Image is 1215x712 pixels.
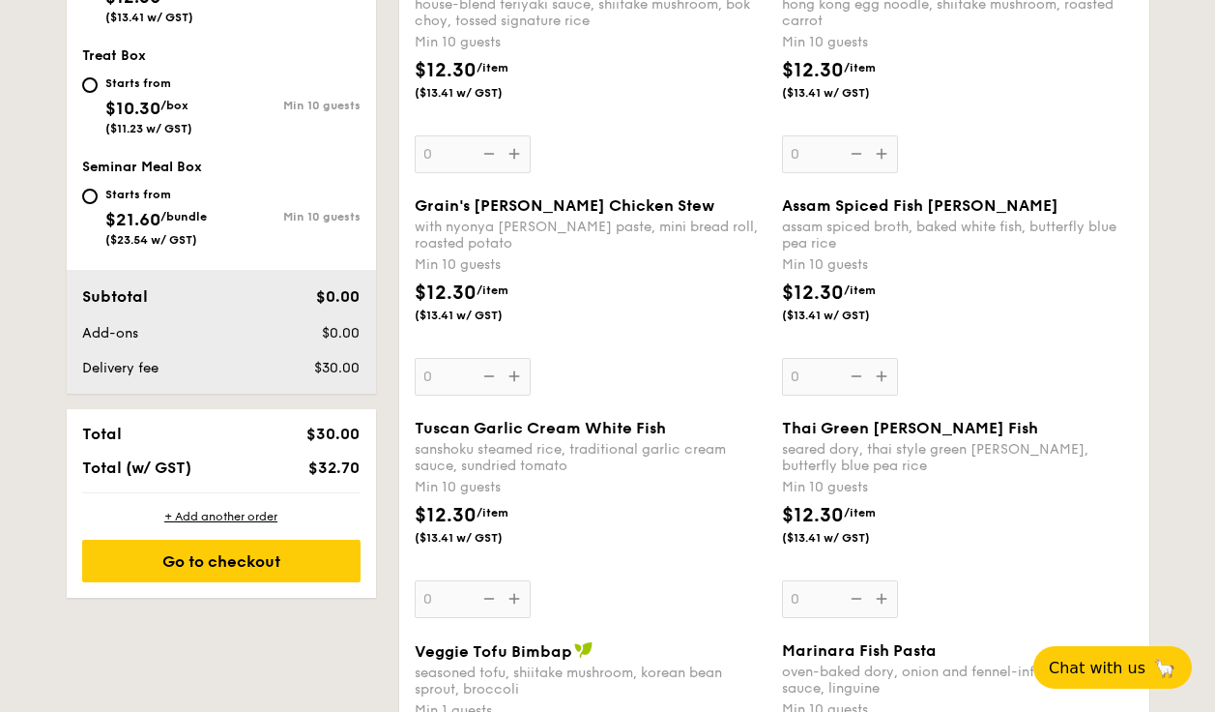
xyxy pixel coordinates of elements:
[105,11,193,24] span: ($13.41 w/ GST)
[782,33,1134,52] div: Min 10 guests
[415,419,666,437] span: Tuscan Garlic Cream White Fish
[415,255,767,275] div: Min 10 guests
[415,530,546,546] span: ($13.41 w/ GST)
[782,85,913,101] span: ($13.41 w/ GST)
[415,33,767,52] div: Min 10 guests
[82,159,202,175] span: Seminar Meal Box
[844,61,876,74] span: /item
[415,59,477,82] span: $12.30
[105,233,197,247] span: ($23.54 w/ GST)
[82,287,148,306] span: Subtotal
[1033,646,1192,689] button: Chat with us🦙
[82,459,191,477] span: Total (w/ GST)
[782,504,844,527] span: $12.30
[415,219,767,252] div: with nyonya [PERSON_NAME] paste, mini bread roll, roasted potato
[82,325,138,341] span: Add-ons
[82,77,98,93] input: Starts from$10.30/box($11.23 w/ GST)Min 10 guests
[415,85,546,101] span: ($13.41 w/ GST)
[782,219,1134,252] div: assam spiced broth, baked white fish, butterfly blue pea rice
[782,530,913,546] span: ($13.41 w/ GST)
[105,98,160,119] span: $10.30
[782,419,1038,437] span: Thai Green [PERSON_NAME] Fish
[221,210,361,223] div: Min 10 guests
[82,425,122,443] span: Total
[477,61,508,74] span: /item
[477,283,508,297] span: /item
[160,210,207,223] span: /bundle
[105,75,192,91] div: Starts from
[477,506,508,519] span: /item
[782,282,844,305] span: $12.30
[782,478,1134,497] div: Min 10 guests
[82,509,361,524] div: + Add another order
[221,99,361,112] div: Min 10 guests
[82,540,361,582] div: Go to checkout
[574,641,593,659] img: icon-vegan.f8ff3823.svg
[415,665,767,697] div: seasoned tofu, shiitake mushroom, korean bean sprout, broccoli
[82,189,98,204] input: Starts from$21.60/bundle($23.54 w/ GST)Min 10 guests
[844,506,876,519] span: /item
[782,255,1134,275] div: Min 10 guests
[415,478,767,497] div: Min 10 guests
[105,187,207,202] div: Starts from
[782,641,937,660] span: Marinara Fish Pasta
[415,642,572,661] span: Veggie Tofu Bimbap
[314,360,360,376] span: $30.00
[105,122,192,135] span: ($11.23 w/ GST)
[306,425,360,443] span: $30.00
[844,283,876,297] span: /item
[160,99,188,112] span: /box
[322,325,360,341] span: $0.00
[782,59,844,82] span: $12.30
[316,287,360,306] span: $0.00
[105,209,160,230] span: $21.60
[782,441,1134,474] div: seared dory, thai style green [PERSON_NAME], butterfly blue pea rice
[1153,657,1176,679] span: 🦙
[415,282,477,305] span: $12.30
[782,664,1134,697] div: oven-baked dory, onion and fennel-infused tomato sauce, linguine
[415,308,546,323] span: ($13.41 w/ GST)
[782,308,913,323] span: ($13.41 w/ GST)
[415,196,714,215] span: Grain's [PERSON_NAME] Chicken Stew
[782,196,1058,215] span: Assam Spiced Fish [PERSON_NAME]
[308,459,360,477] span: $32.70
[415,504,477,527] span: $12.30
[415,441,767,474] div: sanshoku steamed rice, traditional garlic cream sauce, sundried tomato
[82,360,159,376] span: Delivery fee
[1049,659,1145,677] span: Chat with us
[82,47,146,64] span: Treat Box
